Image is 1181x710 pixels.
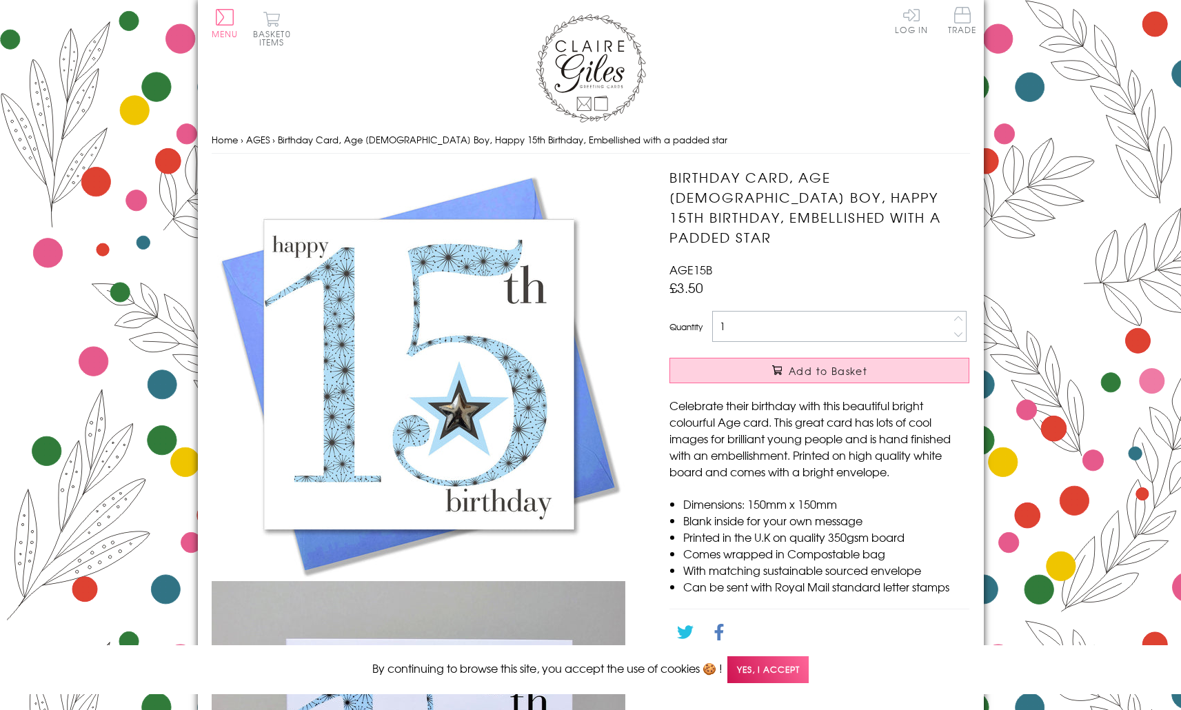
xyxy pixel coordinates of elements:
[212,133,238,146] a: Home
[683,545,969,562] li: Comes wrapped in Compostable bag
[246,133,270,146] a: AGES
[683,496,969,512] li: Dimensions: 150mm x 150mm
[253,11,291,46] button: Basket0 items
[789,364,867,378] span: Add to Basket
[212,126,970,154] nav: breadcrumbs
[669,321,703,333] label: Quantity
[536,14,646,123] img: Claire Giles Greetings Cards
[669,358,969,383] button: Add to Basket
[278,133,727,146] span: Birthday Card, Age [DEMOGRAPHIC_DATA] Boy, Happy 15th Birthday, Embellished with a padded star
[669,261,712,278] span: AGE15B
[683,529,969,545] li: Printed in the U.K on quality 350gsm board
[948,7,977,34] span: Trade
[241,133,243,146] span: ›
[683,562,969,578] li: With matching sustainable sourced envelope
[212,9,239,38] button: Menu
[669,278,703,297] span: £3.50
[727,656,809,683] span: Yes, I accept
[669,397,969,480] p: Celebrate their birthday with this beautiful bright colourful Age card. This great card has lots ...
[669,168,969,247] h1: Birthday Card, Age [DEMOGRAPHIC_DATA] Boy, Happy 15th Birthday, Embellished with a padded star
[272,133,275,146] span: ›
[259,28,291,48] span: 0 items
[895,7,928,34] a: Log In
[948,7,977,37] a: Trade
[212,168,625,581] img: Birthday Card, Age 15 Boy, Happy 15th Birthday, Embellished with a padded star
[683,578,969,595] li: Can be sent with Royal Mail standard letter stamps
[683,512,969,529] li: Blank inside for your own message
[212,28,239,40] span: Menu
